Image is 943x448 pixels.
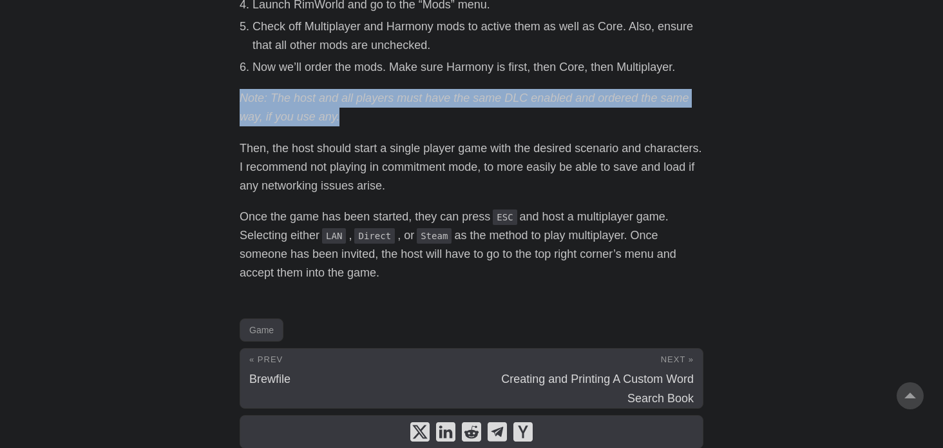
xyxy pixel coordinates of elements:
a: share How To Play RimWorld Multiplayer Coop on linkedin [436,422,455,442]
a: share How To Play RimWorld Multiplayer Coop on telegram [488,422,507,442]
a: share How To Play RimWorld Multiplayer Coop on reddit [462,422,481,442]
li: Now we’ll order the mods. Make sure Harmony is first, then Core, then Multiplayer. [252,58,703,77]
code: Direct [354,228,395,244]
a: Game [240,318,283,342]
a: share How To Play RimWorld Multiplayer Coop on ycombinator [513,422,533,442]
span: « Prev [249,355,283,364]
a: share How To Play RimWorld Multiplayer Coop on x [410,422,430,442]
span: Creating and Printing A Custom Word Search Book [501,373,694,405]
a: go to top [897,382,924,409]
a: Next » Creating and Printing A Custom Word Search Book [471,349,703,408]
code: ESC [493,209,517,225]
p: Then, the host should start a single player game with the desired scenario and characters. I reco... [240,139,703,195]
em: Note: The host and all players must have the same DLC enabled and ordered the same way, if you us... [240,92,689,123]
code: LAN [322,228,346,244]
a: « Prev Brewfile [240,349,471,408]
code: Steam [417,228,452,244]
span: Brewfile [249,373,291,385]
li: Check off Multiplayer and Harmony mods to active them as well as Core. Also, ensure that all othe... [252,17,703,55]
p: Once the game has been started, they can press and host a multiplayer game. Selecting either , , ... [240,208,703,282]
span: Next » [661,355,694,364]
